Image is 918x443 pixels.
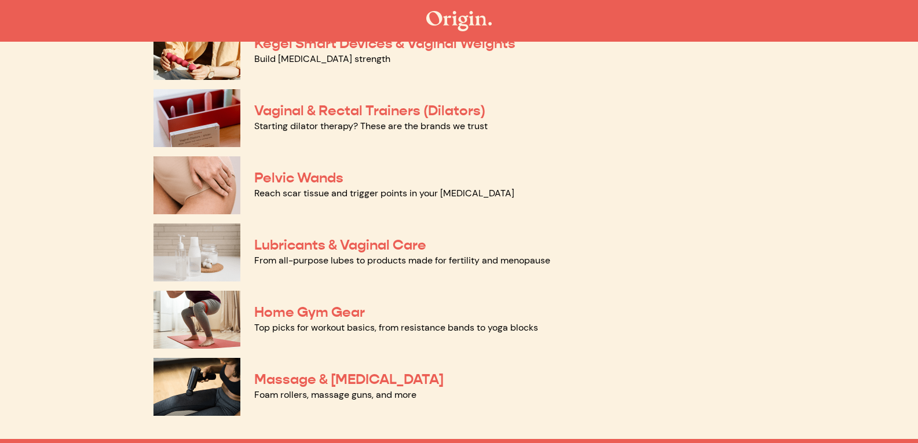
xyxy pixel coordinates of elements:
[254,321,538,334] a: Top picks for workout basics, from resistance bands to yoga blocks
[254,236,426,254] a: Lubricants & Vaginal Care
[254,187,514,199] a: Reach scar tissue and trigger points in your [MEDICAL_DATA]
[254,35,515,52] a: Kegel Smart Devices & Vaginal Weights
[254,102,485,119] a: Vaginal & Rectal Trainers (Dilators)
[153,89,240,147] img: Vaginal & Rectal Trainers (Dilators)
[254,169,343,186] a: Pelvic Wands
[254,371,444,388] a: Massage & [MEDICAL_DATA]
[254,303,365,321] a: Home Gym Gear
[254,389,416,401] a: Foam rollers, massage guns, and more
[153,291,240,349] img: Home Gym Gear
[426,11,492,31] img: The Origin Shop
[254,120,488,132] a: Starting dilator therapy? These are the brands we trust
[153,156,240,214] img: Pelvic Wands
[254,254,550,266] a: From all-purpose lubes to products made for fertility and menopause
[153,224,240,281] img: Lubricants & Vaginal Care
[153,22,240,80] img: Kegel Smart Devices & Vaginal Weights
[153,358,240,416] img: Massage & Myofascial Release
[254,53,390,65] a: Build [MEDICAL_DATA] strength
